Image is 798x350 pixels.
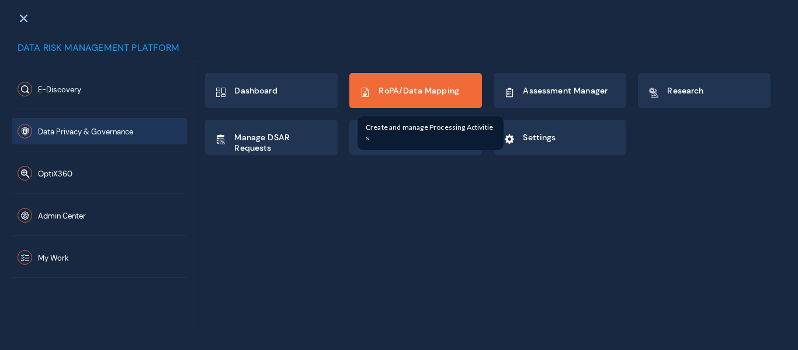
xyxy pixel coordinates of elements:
button: E-Discovery [12,76,187,102]
span: Research [667,85,703,96]
button: My Work [12,244,187,271]
span: My Work [38,253,69,263]
span: Data Privacy & Governance [38,127,133,137]
span: RoPA/Data Mapping [379,85,459,96]
button: Admin Center [12,202,187,228]
span: E-Discovery [38,85,81,95]
span: Dashboard [234,85,277,96]
button: OptiX360 [12,160,187,186]
div: Create and manage Processing Activities [358,116,504,150]
div: Data Risk Management Platform [12,41,775,61]
span: OptiX360 [38,169,72,179]
button: Data Privacy & Governance [12,118,187,144]
span: Admin Center [38,211,86,221]
span: Assessment Manager [523,85,608,96]
span: Manage DSAR Requests [234,132,328,153]
span: Settings [523,132,556,143]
